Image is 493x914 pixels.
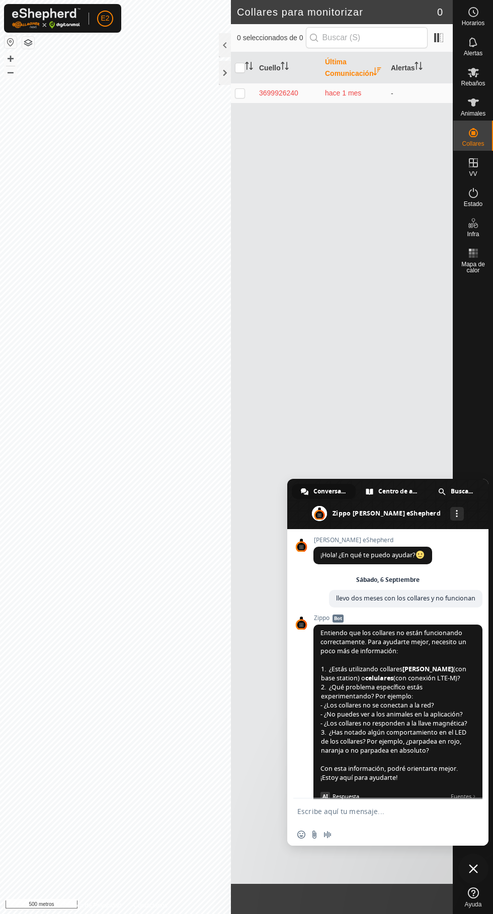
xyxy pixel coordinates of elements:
[461,261,485,274] font: Mapa de calor
[134,902,168,909] font: Contáctanos
[453,883,493,911] a: Ayuda
[461,80,485,87] font: Rebaños
[402,665,453,673] span: [PERSON_NAME]
[134,901,168,910] a: Contáctanos
[297,831,305,839] span: Insertar un emoji
[310,831,318,839] span: Enviar un archivo
[320,629,475,782] span: Entiendo que los collares no están funcionando correctamente. Para ayudarte mejor, necesito un po...
[101,14,109,22] font: E2
[336,594,475,602] span: llevo dos meses con los collares y no funcionan
[333,792,447,801] span: Respuesta
[245,63,253,71] p-sorticon: Activar para ordenar
[391,64,415,72] font: Alertas
[237,7,363,18] font: Collares para monitorizar
[378,484,418,499] span: Centro de ayuda
[321,665,475,683] span: ¿Estás utilizando collares (con base station) o (con conexión LTE-M)?
[63,901,121,910] a: Política de Privacidad
[325,58,373,77] font: Última Comunicación
[323,831,332,839] span: Grabar mensaje de audio
[469,170,477,177] font: VV
[313,615,482,622] span: Zippo
[464,50,482,57] font: Alertas
[5,66,17,78] button: –
[429,484,484,499] div: Buscar en
[415,63,423,71] p-sorticon: Activar para ordenar
[297,807,456,816] textarea: Escribe aquí tu mensaje...
[12,8,80,29] img: Logotipo de Gallagher
[5,36,17,48] button: Restablecer mapa
[237,34,303,42] font: 0 seleccionados de 0
[292,484,356,499] div: Conversación
[464,200,482,208] font: Estado
[462,140,484,147] font: Collares
[357,484,428,499] div: Centro de ayuda
[465,901,482,908] font: Ayuda
[259,89,298,97] font: 3699926240
[63,902,121,909] font: Política de Privacidad
[451,792,476,801] span: Fuentes
[320,551,425,559] span: ¡Hola! ¿En qué te puedo ayudar?
[373,69,381,77] p-sorticon: Activar para ordenar
[451,484,474,499] span: Buscar en
[325,89,361,97] font: hace 1 mes
[321,728,475,755] span: ¿Has notado algún comportamiento en el LED de los collares? Por ejemplo, ¿parpadea en rojo, naran...
[365,674,393,682] span: celulares
[462,20,484,27] font: Horarios
[7,52,14,65] font: +
[458,854,488,884] div: Cerrar el chat
[7,65,14,78] font: –
[5,53,17,65] button: +
[356,577,420,583] div: Sábado, 6 Septiembre
[325,89,361,97] span: 15 de julio de 2025, 16:06
[450,507,464,521] div: Más canales
[306,27,428,48] input: Buscar (S)
[333,615,344,623] span: Bot
[321,683,475,701] span: ¿Qué problema específico estás experimentando? Por ejemplo:
[391,89,393,97] font: -
[467,231,479,238] font: Infra
[313,537,432,544] span: [PERSON_NAME] eShepherd
[437,7,443,18] font: 0
[320,792,330,801] span: AI
[22,37,34,49] button: Capas del Mapa
[281,63,289,71] p-sorticon: Activar para ordenar
[259,64,281,72] font: Cuello
[313,484,346,499] span: Conversación
[461,110,485,117] font: Animales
